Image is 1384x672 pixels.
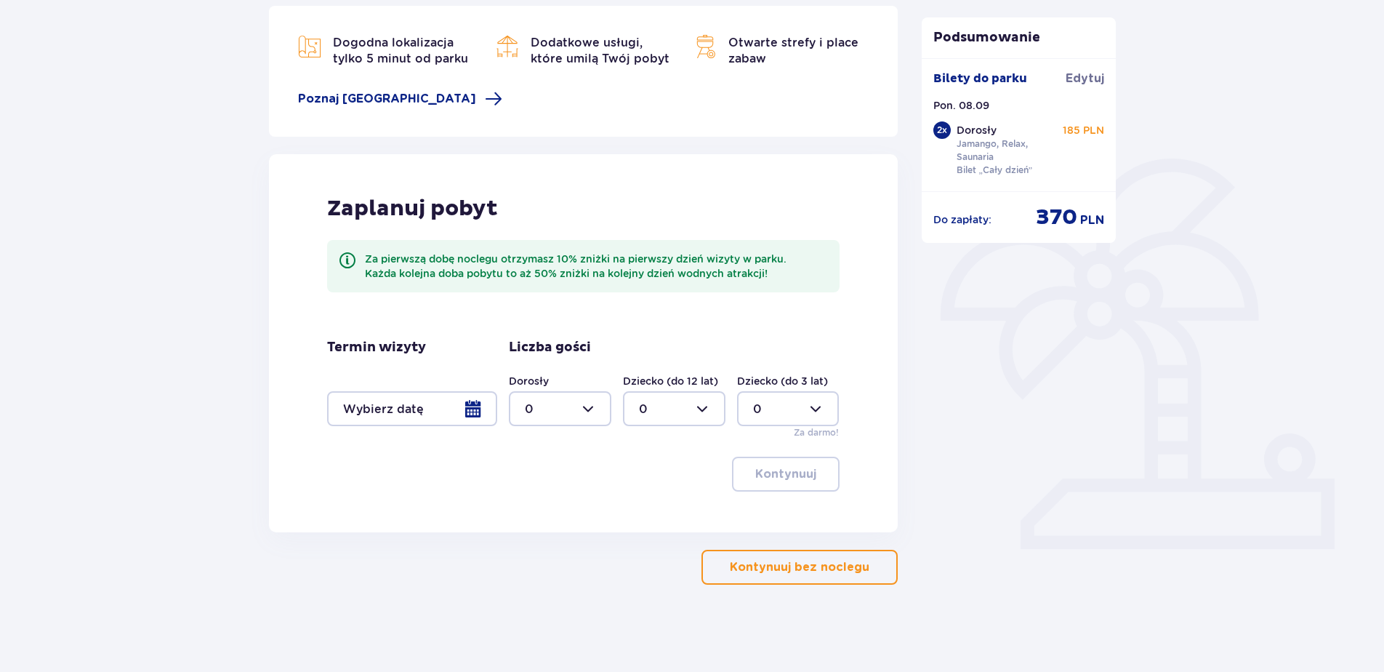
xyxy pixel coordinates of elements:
[1036,204,1077,231] p: 370
[509,339,591,356] p: Liczba gości
[933,121,951,139] div: 2 x
[728,36,858,65] span: Otwarte strefy i place zabaw
[327,339,426,356] p: Termin wizyty
[933,98,989,113] p: Pon. 08.09
[922,29,1117,47] p: Podsumowanie
[933,212,991,227] p: Do zapłaty :
[957,123,997,137] p: Dorosły
[755,466,816,482] p: Kontynuuj
[1063,123,1104,137] p: 185 PLN
[509,374,549,388] label: Dorosły
[701,550,898,585] button: Kontynuuj bez noclegu
[298,90,502,108] a: Poznaj [GEOGRAPHIC_DATA]
[737,374,828,388] label: Dziecko (do 3 lat)
[298,35,321,58] img: Map Icon
[496,35,519,58] img: Bar Icon
[333,36,468,65] span: Dogodna lokalizacja tylko 5 minut od parku
[365,252,828,281] div: Za pierwszą dobę noclegu otrzymasz 10% zniżki na pierwszy dzień wizyty w parku. Każda kolejna dob...
[957,164,1033,177] p: Bilet „Cały dzień”
[730,559,869,575] p: Kontynuuj bez noclegu
[623,374,718,388] label: Dziecko (do 12 lat)
[933,71,1027,87] p: Bilety do parku
[732,457,840,492] button: Kontynuuj
[794,426,839,439] p: Za darmo!
[531,36,669,65] span: Dodatkowe usługi, które umilą Twój pobyt
[298,91,476,107] span: Poznaj [GEOGRAPHIC_DATA]
[1066,71,1104,87] a: Edytuj
[1080,212,1104,228] p: PLN
[327,195,498,223] p: Zaplanuj pobyt
[693,35,717,58] img: Map Icon
[957,137,1057,164] p: Jamango, Relax, Saunaria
